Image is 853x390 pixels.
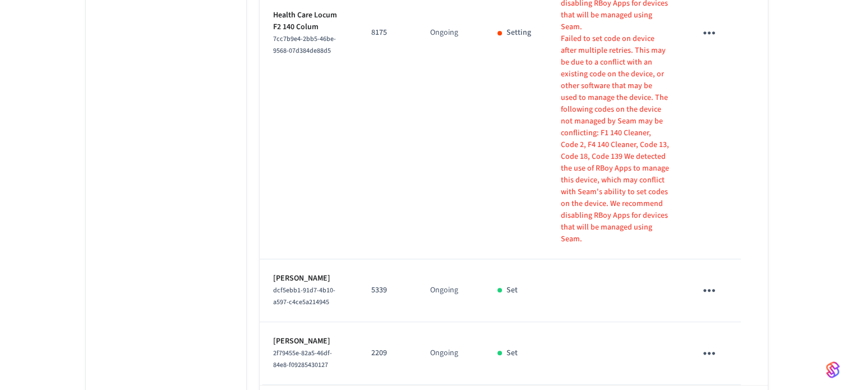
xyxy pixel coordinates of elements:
[273,10,345,33] p: Health Care Locum F2 140 Colum
[506,27,531,39] p: Setting
[371,27,403,39] p: 8175
[561,33,669,245] p: Failed to set code on device after multiple retries. This may be due to a conflict with an existi...
[417,322,484,385] td: Ongoing
[273,273,345,285] p: [PERSON_NAME]
[273,286,335,307] span: dcf5ebb1-91d7-4b10-a597-c4ce5a214945
[506,347,518,359] p: Set
[506,285,518,296] p: Set
[826,361,840,379] img: SeamLogoGradient.69752ec5.svg
[371,347,403,359] p: 2209
[371,285,403,296] p: 5339
[273,348,332,370] span: 2f79455e-82a5-46df-84e8-f09285430127
[273,336,345,347] p: [PERSON_NAME]
[417,259,484,322] td: Ongoing
[273,34,336,56] span: 7cc7b9e4-2bb5-46be-9568-07d384de88d5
